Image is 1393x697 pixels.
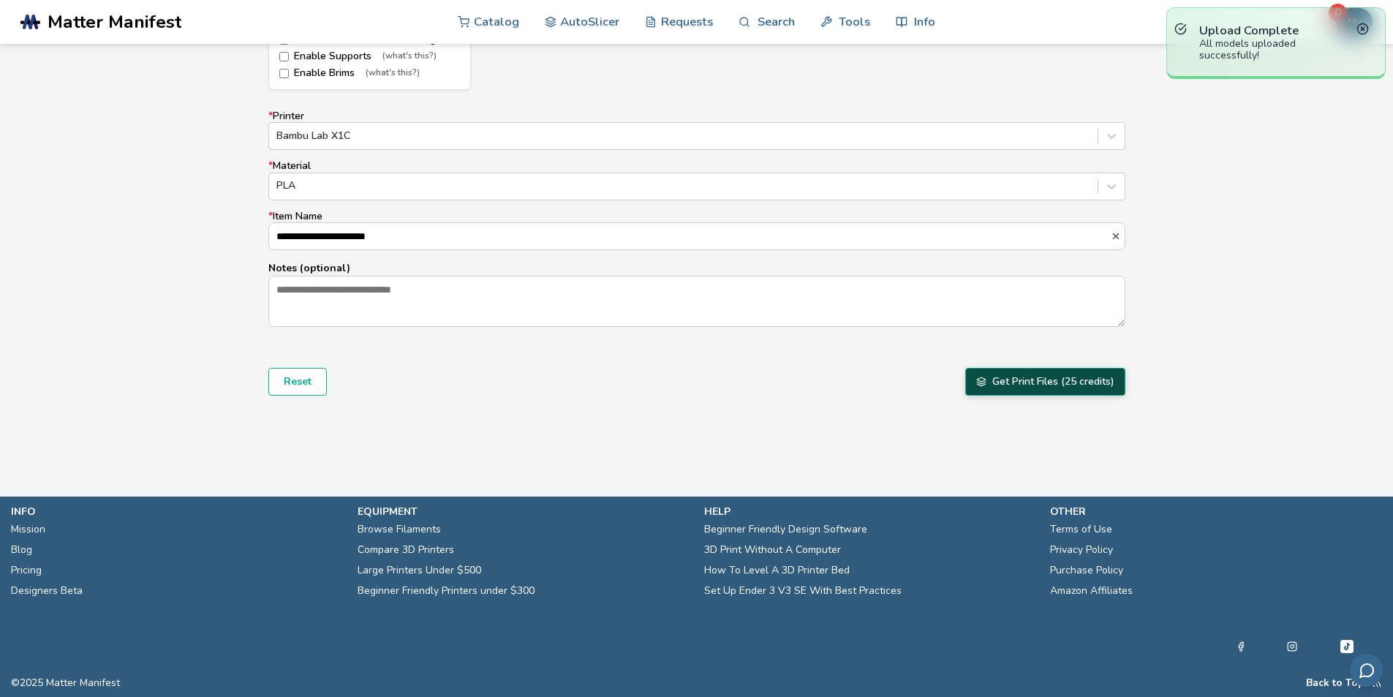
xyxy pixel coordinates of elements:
[1350,654,1383,687] button: Send feedback via email
[11,519,45,540] a: Mission
[358,581,535,601] a: Beginner Friendly Printers under $300
[11,581,83,601] a: Designers Beta
[48,12,181,32] span: Matter Manifest
[965,368,1125,396] button: Get Print Files (25 credits)
[704,560,850,581] a: How To Level A 3D Printer Bed
[1050,504,1382,519] p: other
[704,540,841,560] a: 3D Print Without A Computer
[279,50,460,62] label: Enable Supports
[1199,38,1353,61] div: All models uploaded successfully!
[268,368,327,396] button: Reset
[358,540,454,560] a: Compare 3D Printers
[1338,638,1356,655] a: Tiktok
[268,211,1125,250] label: Item Name
[704,504,1036,519] p: help
[1236,638,1246,655] a: Facebook
[704,581,902,601] a: Set Up Ender 3 V3 SE With Best Practices
[279,69,289,78] input: Enable Brims(what's this?)
[1199,23,1353,38] p: Upload Complete
[269,276,1125,326] textarea: Notes (optional)
[1306,677,1364,689] button: Back to Top
[268,110,1125,150] label: Printer
[1050,519,1112,540] a: Terms of Use
[11,540,32,560] a: Blog
[1287,638,1297,655] a: Instagram
[366,68,420,78] span: (what's this?)
[269,223,1111,249] input: *Item Name
[704,519,867,540] a: Beginner Friendly Design Software
[1111,231,1125,241] button: *Item Name
[279,67,460,79] label: Enable Brims
[11,504,343,519] p: info
[1372,677,1382,689] a: RSS Feed
[279,52,289,61] input: Enable Supports(what's this?)
[11,677,120,689] span: © 2025 Matter Manifest
[358,560,481,581] a: Large Printers Under $500
[279,34,460,45] label: Find Best Rotation For Printing
[358,519,441,540] a: Browse Filaments
[382,51,437,61] span: (what's this?)
[11,560,42,581] a: Pricing
[358,504,690,519] p: equipment
[268,260,1125,276] p: Notes (optional)
[1050,540,1113,560] a: Privacy Policy
[1050,581,1133,601] a: Amazon Affiliates
[268,160,1125,200] label: Material
[1050,560,1123,581] a: Purchase Policy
